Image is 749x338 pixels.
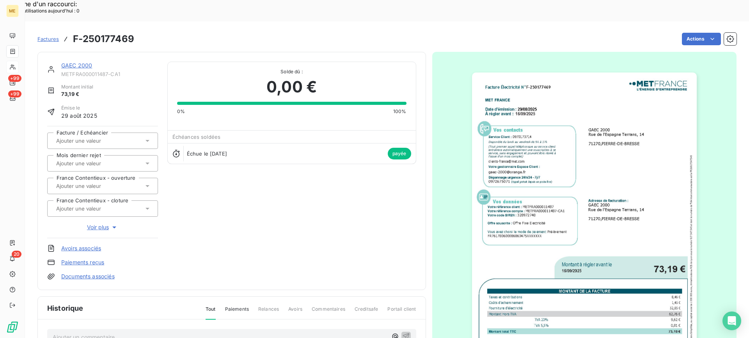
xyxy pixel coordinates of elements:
[55,205,134,212] input: Ajouter une valeur
[8,90,21,97] span: +99
[47,303,83,313] span: Historique
[312,306,345,319] span: Commentaires
[61,62,92,69] a: GAEC 2000
[61,258,104,266] a: Paiements reçus
[37,36,59,42] span: Factures
[55,182,134,189] input: Ajouter une valeur
[722,311,741,330] div: Open Intercom Messenger
[258,306,279,319] span: Relances
[61,83,93,90] span: Montant initial
[87,223,118,231] span: Voir plus
[177,108,185,115] span: 0%
[187,150,227,157] span: Échue le [DATE]
[61,273,115,280] a: Documents associés
[55,160,134,167] input: Ajouter une valeur
[266,75,317,99] span: 0,00 €
[6,321,19,333] img: Logo LeanPay
[61,71,158,77] span: METFRA000011487-CA1
[388,148,411,159] span: payée
[47,223,158,232] button: Voir plus
[61,111,97,120] span: 29 août 2025
[387,306,416,319] span: Portail client
[393,108,406,115] span: 100%
[61,90,93,98] span: 73,19 €
[8,75,21,82] span: +99
[12,251,21,258] span: 20
[682,33,721,45] button: Actions
[61,244,101,252] a: Avoirs associés
[55,137,134,144] input: Ajouter une valeur
[225,306,249,319] span: Paiements
[355,306,378,319] span: Creditsafe
[288,306,302,319] span: Avoirs
[73,32,134,46] h3: F-250177469
[61,104,97,111] span: Émise le
[206,306,216,320] span: Tout
[37,35,59,43] a: Factures
[172,134,221,140] span: Échéances soldées
[177,68,406,75] span: Solde dû :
